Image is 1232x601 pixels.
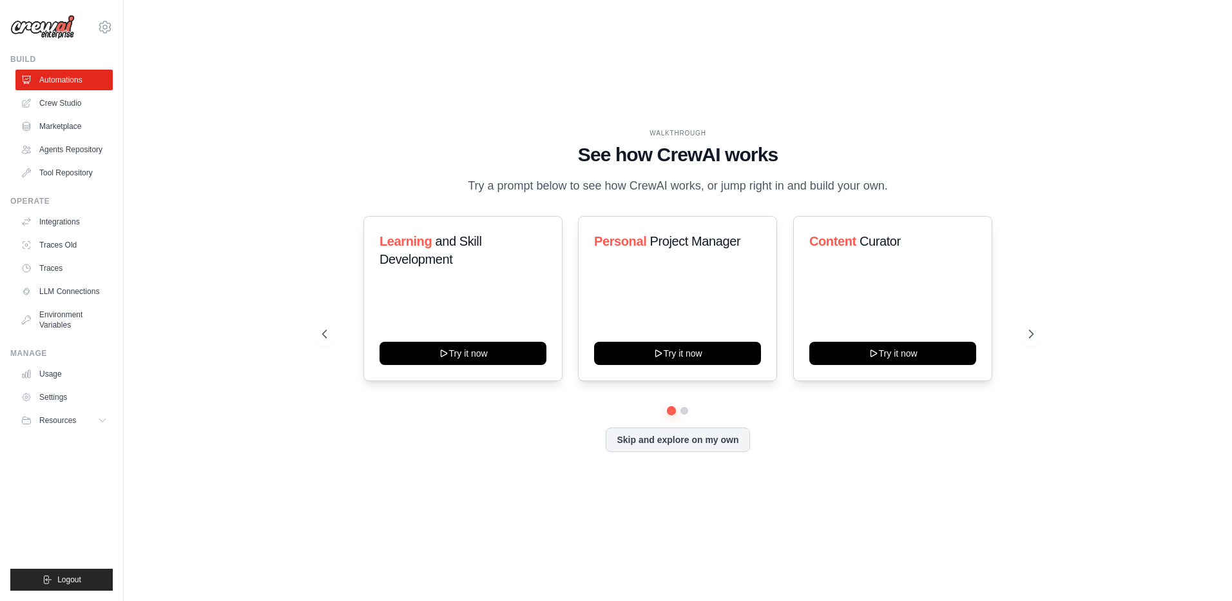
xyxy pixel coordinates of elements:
[606,428,749,452] button: Skip and explore on my own
[15,410,113,431] button: Resources
[15,235,113,255] a: Traces Old
[380,234,432,248] span: Learning
[15,70,113,90] a: Automations
[39,415,76,426] span: Resources
[15,304,113,335] a: Environment Variables
[10,196,113,206] div: Operate
[322,143,1034,166] h1: See how CrewAI works
[15,281,113,302] a: LLM Connections
[809,342,976,365] button: Try it now
[10,15,75,39] img: Logo
[15,364,113,384] a: Usage
[15,212,113,232] a: Integrations
[15,93,113,113] a: Crew Studio
[322,128,1034,138] div: WALKTHROUGH
[15,139,113,160] a: Agents Repository
[57,575,81,585] span: Logout
[594,234,646,248] span: Personal
[15,163,113,183] a: Tool Repository
[594,342,761,365] button: Try it now
[461,177,894,195] p: Try a prompt below to see how CrewAI works, or jump right in and build your own.
[860,234,901,248] span: Curator
[10,569,113,591] button: Logout
[10,348,113,359] div: Manage
[10,54,113,64] div: Build
[15,387,113,408] a: Settings
[809,234,856,248] span: Content
[15,116,113,137] a: Marketplace
[650,234,741,248] span: Project Manager
[15,258,113,279] a: Traces
[380,342,546,365] button: Try it now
